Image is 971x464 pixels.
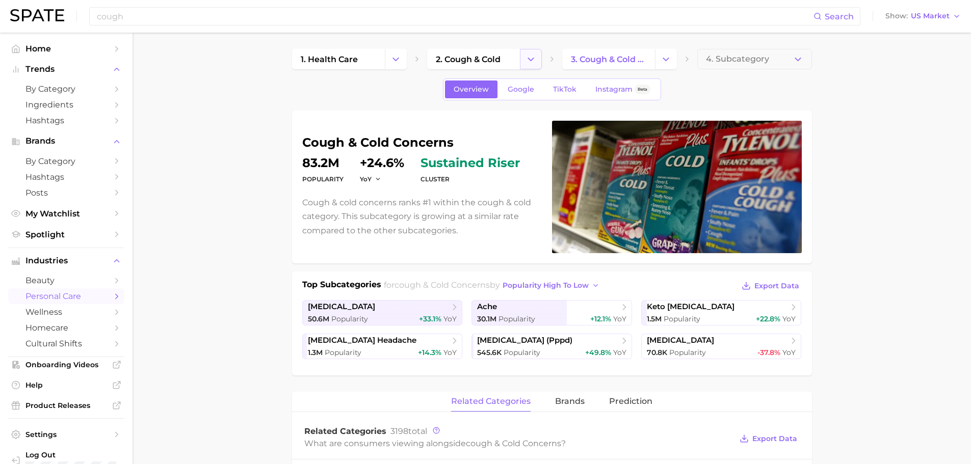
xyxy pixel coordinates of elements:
[325,348,361,357] span: Popularity
[302,157,344,169] dd: 83.2m
[25,450,149,459] span: Log Out
[25,276,107,285] span: beauty
[304,426,386,436] span: Related Categories
[609,397,652,406] span: Prediction
[390,426,427,436] span: total
[25,430,107,439] span: Settings
[595,85,633,94] span: Instagram
[419,314,441,323] span: +33.1%
[443,348,457,357] span: YoY
[308,348,323,357] span: 1.3m
[302,173,344,185] dt: Popularity
[8,377,124,393] a: Help
[499,80,543,98] a: Google
[613,314,626,323] span: YoY
[292,49,385,69] a: 1. health care
[8,113,124,128] a: Hashtags
[647,336,714,345] span: [MEDICAL_DATA]
[697,49,812,69] button: 4. Subcategory
[427,49,520,69] a: 2. cough & cold
[911,13,950,19] span: US Market
[302,137,540,149] h1: cough & cold concerns
[8,253,124,268] button: Industries
[25,84,107,94] span: by Category
[25,188,107,198] span: Posts
[302,334,463,359] a: [MEDICAL_DATA] headache1.3m Popularity+14.3% YoY
[638,85,647,94] span: Beta
[308,314,329,323] span: 50.6m
[25,256,107,265] span: Industries
[477,314,496,323] span: 30.1m
[445,80,497,98] a: Overview
[508,85,534,94] span: Google
[8,227,124,242] a: Spotlight
[385,49,407,69] button: Change Category
[308,336,416,345] span: [MEDICAL_DATA] headache
[25,360,107,369] span: Onboarding Videos
[647,314,662,323] span: 1.5m
[304,436,732,450] div: What are consumers viewing alongside ?
[25,116,107,125] span: Hashtags
[96,8,813,25] input: Search here for a brand, industry, or ingredient
[8,169,124,185] a: Hashtags
[8,398,124,413] a: Product Releases
[8,272,124,288] a: beauty
[571,54,646,64] span: 3. cough & cold concerns
[331,314,368,323] span: Popularity
[8,288,124,304] a: personal care
[8,81,124,97] a: by Category
[395,280,490,290] span: cough & cold concerns
[8,62,124,77] button: Trends
[498,314,535,323] span: Popularity
[555,397,585,406] span: brands
[520,49,542,69] button: Change Category
[302,196,540,237] p: Cough & cold concerns ranks #1 within the cough & cold category. This subcategory is growing at a...
[25,100,107,110] span: Ingredients
[25,339,107,348] span: cultural shifts
[544,80,585,98] a: TikTok
[443,314,457,323] span: YoY
[25,65,107,74] span: Trends
[641,300,802,325] a: keto [MEDICAL_DATA]1.5m Popularity+22.8% YoY
[500,279,602,292] button: popularity high to low
[641,334,802,359] a: [MEDICAL_DATA]70.8k Popularity-37.8% YoY
[302,300,463,325] a: [MEDICAL_DATA]50.6m Popularity+33.1% YoY
[360,157,404,169] dd: +24.6%
[8,206,124,222] a: My Watchlist
[421,157,520,169] span: sustained riser
[301,54,358,64] span: 1. health care
[883,10,963,23] button: ShowUS Market
[454,85,489,94] span: Overview
[25,156,107,166] span: by Category
[613,348,626,357] span: YoY
[25,230,107,239] span: Spotlight
[8,133,124,149] button: Brands
[384,280,602,290] span: for by
[655,49,677,69] button: Change Category
[302,279,381,294] h1: Top Subcategories
[418,348,441,357] span: +14.3%
[25,209,107,219] span: My Watchlist
[504,348,540,357] span: Popularity
[436,54,501,64] span: 2. cough & cold
[752,434,797,443] span: Export Data
[647,302,734,312] span: keto [MEDICAL_DATA]
[587,80,659,98] a: InstagramBeta
[782,314,796,323] span: YoY
[25,137,107,146] span: Brands
[757,348,780,357] span: -37.8%
[8,320,124,336] a: homecare
[25,323,107,333] span: homecare
[8,304,124,320] a: wellness
[308,302,375,312] span: [MEDICAL_DATA]
[503,281,589,290] span: popularity high to low
[739,279,801,293] button: Export Data
[466,439,561,448] span: cough & cold concerns
[562,49,655,69] a: 3. cough & cold concerns
[451,397,531,406] span: related categories
[756,314,780,323] span: +22.8%
[669,348,706,357] span: Popularity
[8,185,124,201] a: Posts
[585,348,611,357] span: +49.8%
[782,348,796,357] span: YoY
